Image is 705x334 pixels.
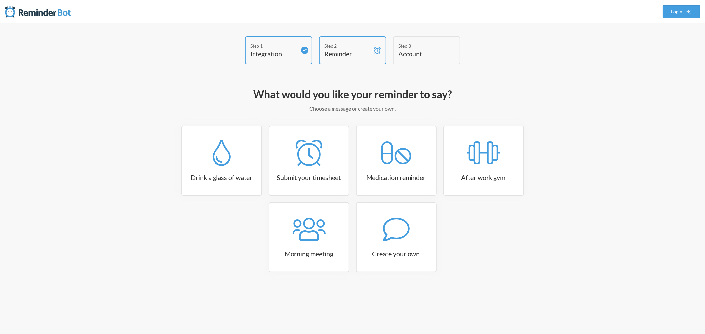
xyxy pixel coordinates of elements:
[161,87,544,101] h2: What would you like your reminder to say?
[399,49,445,58] h4: Account
[182,173,261,182] h3: Drink a glass of water
[663,5,700,18] a: Login
[161,105,544,113] p: Choose a message or create your own.
[325,42,371,49] div: Step 2
[357,173,436,182] h3: Medication reminder
[399,42,445,49] div: Step 3
[357,249,436,258] h3: Create your own
[269,249,349,258] h3: Morning meeting
[269,173,349,182] h3: Submit your timesheet
[325,49,371,58] h4: Reminder
[5,5,71,18] img: Reminder Bot
[251,42,297,49] div: Step 1
[251,49,297,58] h4: Integration
[444,173,523,182] h3: After work gym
